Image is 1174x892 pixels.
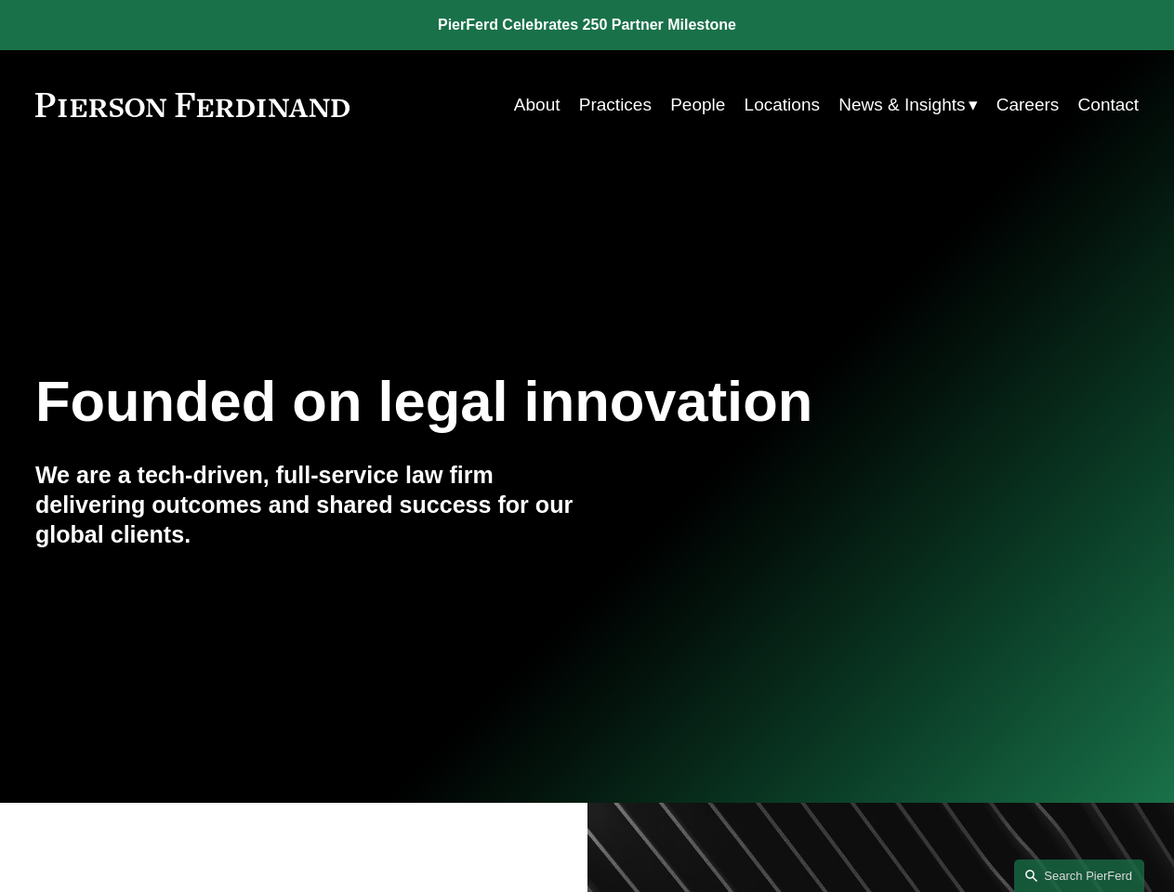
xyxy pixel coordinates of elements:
a: About [514,87,561,123]
a: Search this site [1014,859,1144,892]
a: Contact [1078,87,1140,123]
a: Careers [996,87,1060,123]
a: Locations [745,87,820,123]
a: folder dropdown [838,87,977,123]
h1: Founded on legal innovation [35,369,955,434]
span: News & Insights [838,89,965,121]
a: People [670,87,725,123]
a: Practices [579,87,652,123]
h4: We are a tech-driven, full-service law firm delivering outcomes and shared success for our global... [35,461,587,550]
